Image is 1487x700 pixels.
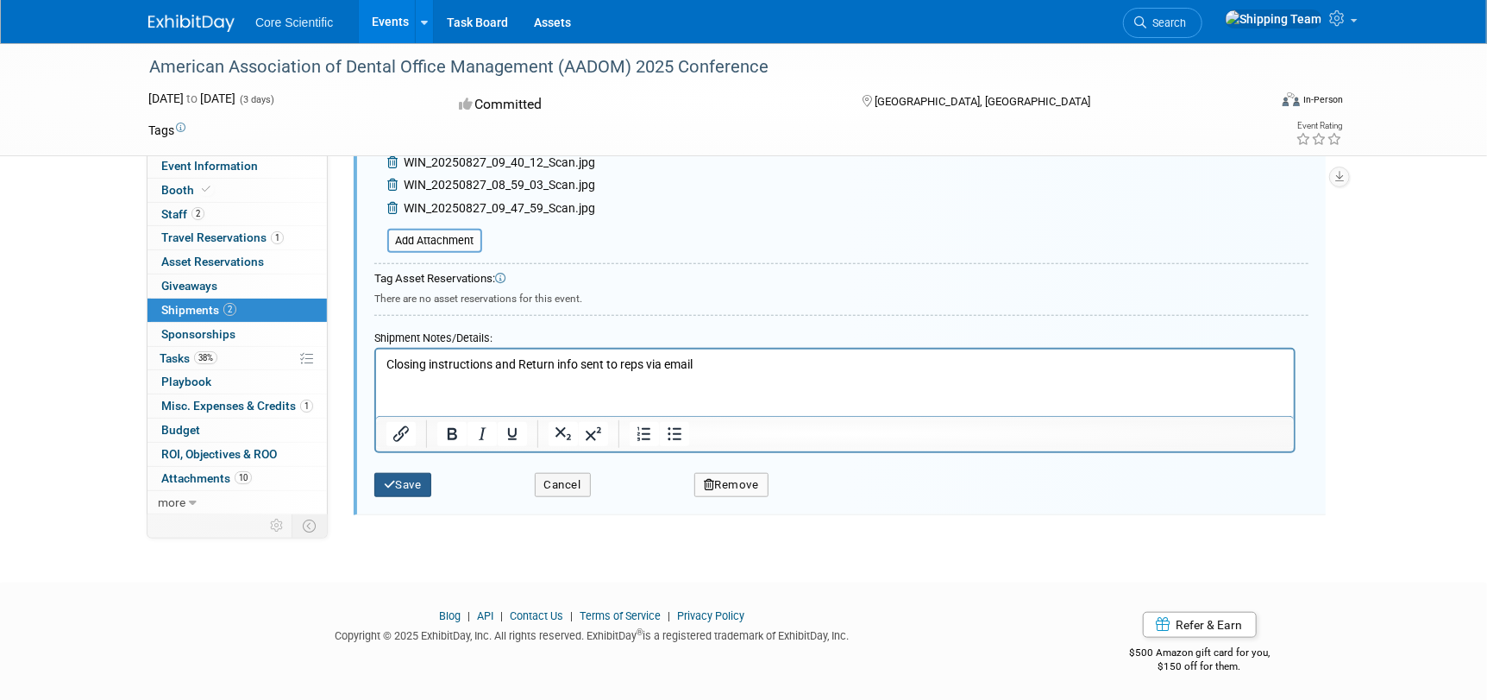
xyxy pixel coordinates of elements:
[1061,634,1340,674] div: $500 Amazon gift card for you,
[147,179,327,202] a: Booth
[161,327,235,341] span: Sponsorships
[147,299,327,322] a: Shipments2
[148,15,235,32] img: ExhibitDay
[191,207,204,220] span: 2
[147,467,327,490] a: Attachments10
[404,201,595,215] span: WIN_20250827_09_47_59_Scan.jpg
[1146,16,1186,29] span: Search
[463,609,474,622] span: |
[161,159,258,173] span: Event Information
[1123,8,1202,38] a: Search
[374,287,1308,306] div: There are no asset reservations for this event.
[404,178,595,192] span: WIN_20250827_08_59_03_Scan.jpg
[147,370,327,394] a: Playbook
[292,514,328,537] td: Toggle Event Tabs
[262,514,292,537] td: Personalize Event Tab Strip
[496,609,507,622] span: |
[498,422,527,446] button: Underline
[1225,9,1322,28] img: Shipping Team
[147,226,327,249] a: Travel Reservations1
[535,473,591,497] button: Cancel
[235,471,252,484] span: 10
[147,250,327,274] a: Asset Reservations
[1283,92,1300,106] img: Format-Inperson.png
[147,491,327,514] a: more
[147,419,327,442] a: Budget
[238,94,274,105] span: (3 days)
[404,155,595,169] span: WIN_20250827_09_40_12_Scan.jpg
[630,422,659,446] button: Numbered list
[637,627,643,637] sup: ®
[184,91,200,105] span: to
[147,155,327,178] a: Event Information
[579,422,608,446] button: Superscript
[694,473,769,497] button: Remove
[161,230,284,244] span: Travel Reservations
[161,207,204,221] span: Staff
[161,399,313,413] span: Misc. Expenses & Credits
[202,185,210,194] i: Booth reservation complete
[271,231,284,244] span: 1
[376,350,1294,416] iframe: Rich Text Area
[1143,612,1257,638] a: Refer & Earn
[566,609,577,622] span: |
[158,495,185,509] span: more
[437,422,467,446] button: Bold
[1061,659,1340,674] div: $150 off for them.
[580,609,661,622] a: Terms of Service
[477,609,493,622] a: API
[875,95,1090,108] span: [GEOGRAPHIC_DATA], [GEOGRAPHIC_DATA]
[148,122,185,139] td: Tags
[1296,122,1342,130] div: Event Rating
[147,274,327,298] a: Giveaways
[148,624,1035,644] div: Copyright © 2025 ExhibitDay, Inc. All rights reserved. ExhibitDay is a registered trademark of Ex...
[374,323,1296,348] div: Shipment Notes/Details:
[161,471,252,485] span: Attachments
[374,271,1308,287] div: Tag Asset Reservations:
[223,303,236,316] span: 2
[147,394,327,418] a: Misc. Expenses & Credits1
[374,473,431,497] button: Save
[147,347,327,370] a: Tasks38%
[677,609,744,622] a: Privacy Policy
[467,422,497,446] button: Italic
[255,16,333,29] span: Core Scientific
[161,279,217,293] span: Giveaways
[194,351,217,364] span: 38%
[663,609,674,622] span: |
[660,422,689,446] button: Bullet list
[160,351,217,365] span: Tasks
[161,183,214,197] span: Booth
[1165,90,1343,116] div: Event Format
[148,91,235,105] span: [DATE] [DATE]
[549,422,578,446] button: Subscript
[161,303,236,317] span: Shipments
[143,52,1241,83] div: American Association of Dental Office Management (AADOM) 2025 Conference
[386,422,416,446] button: Insert/edit link
[161,423,200,437] span: Budget
[1302,93,1343,106] div: In-Person
[161,255,264,268] span: Asset Reservations
[161,375,211,388] span: Playbook
[439,609,461,622] a: Blog
[510,609,563,622] a: Contact Us
[147,323,327,346] a: Sponsorships
[161,447,277,461] span: ROI, Objectives & ROO
[300,400,313,413] span: 1
[147,443,327,466] a: ROI, Objectives & ROO
[454,90,835,120] div: Committed
[147,203,327,226] a: Staff2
